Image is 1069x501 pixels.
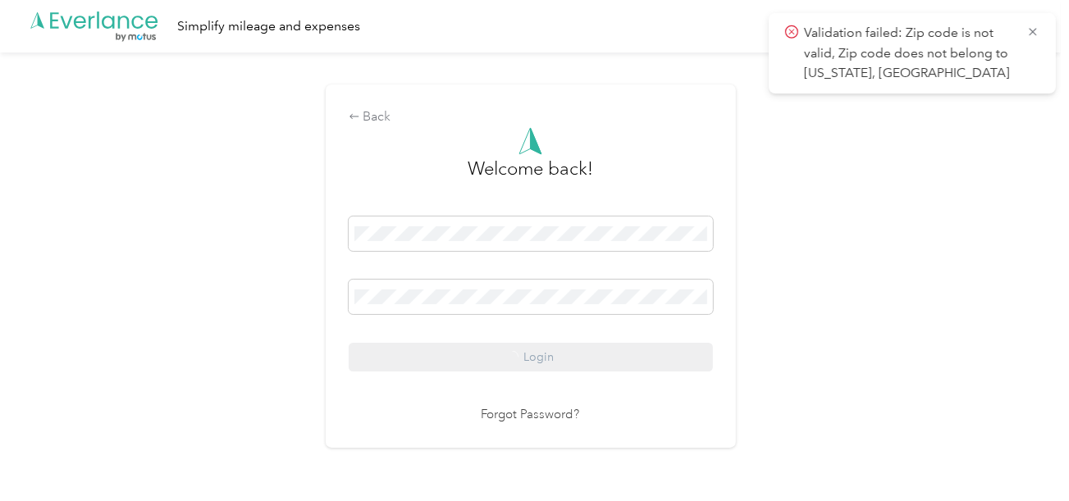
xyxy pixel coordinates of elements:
[482,406,580,425] a: Forgot Password?
[177,16,360,37] div: Simplify mileage and expenses
[468,155,593,199] h3: greeting
[977,409,1069,501] iframe: Everlance-gr Chat Button Frame
[804,23,1014,84] p: Validation failed: Zip code is not valid, Zip code does not belong to [US_STATE], [GEOGRAPHIC_DATA]
[349,107,713,127] div: Back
